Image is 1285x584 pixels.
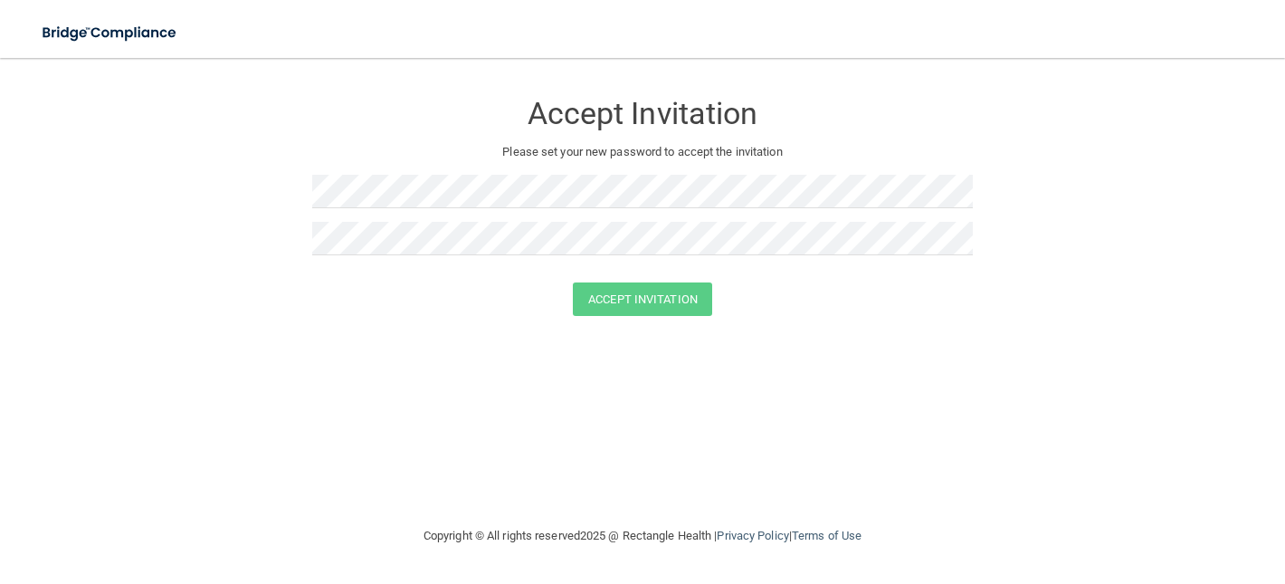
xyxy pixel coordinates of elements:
button: Accept Invitation [573,282,712,316]
p: Please set your new password to accept the invitation [326,141,959,163]
img: bridge_compliance_login_screen.278c3ca4.svg [27,14,194,52]
div: Copyright © All rights reserved 2025 @ Rectangle Health | | [312,507,973,565]
h3: Accept Invitation [312,97,973,130]
a: Privacy Policy [717,529,788,542]
a: Terms of Use [792,529,861,542]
